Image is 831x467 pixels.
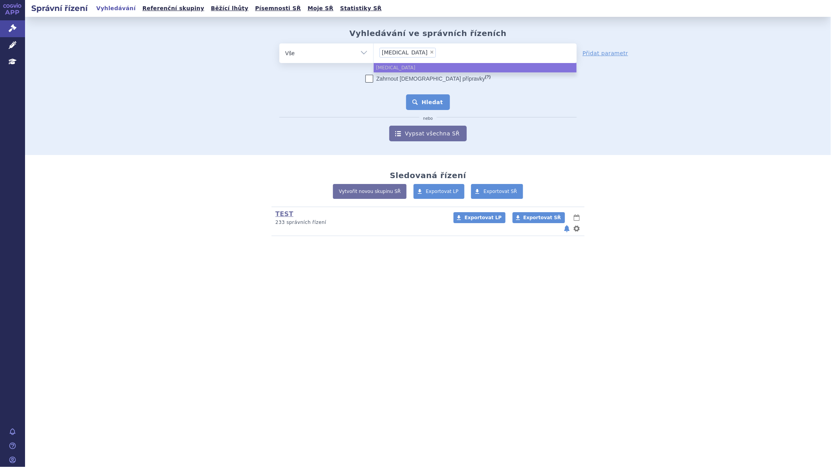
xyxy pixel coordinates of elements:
[513,212,565,223] a: Exportovat SŘ
[419,116,437,121] i: nebo
[333,184,407,199] a: Vytvořit novou skupinu SŘ
[464,215,502,220] span: Exportovat LP
[305,3,336,14] a: Moje SŘ
[94,3,138,14] a: Vyhledávání
[275,219,443,226] p: 233 správních řízení
[471,184,523,199] a: Exportovat SŘ
[563,224,571,233] button: notifikace
[453,212,505,223] a: Exportovat LP
[573,213,581,222] button: lhůty
[523,215,561,220] span: Exportovat SŘ
[209,3,251,14] a: Běžící lhůty
[484,189,517,194] span: Exportovat SŘ
[406,94,450,110] button: Hledat
[365,75,491,83] label: Zahrnout [DEMOGRAPHIC_DATA] přípravky
[25,3,94,14] h2: Správní řízení
[140,3,207,14] a: Referenční skupiny
[583,49,628,57] a: Přidat parametr
[390,171,466,180] h2: Sledovaná řízení
[275,210,293,218] a: TEST
[485,74,491,79] abbr: (?)
[438,47,467,57] input: [MEDICAL_DATA]
[426,189,459,194] span: Exportovat LP
[414,184,465,199] a: Exportovat LP
[382,50,428,55] span: [MEDICAL_DATA]
[389,126,467,141] a: Vypsat všechna SŘ
[338,3,384,14] a: Statistiky SŘ
[430,50,434,54] span: ×
[253,3,303,14] a: Písemnosti SŘ
[573,224,581,233] button: nastavení
[349,29,507,38] h2: Vyhledávání ve správních řízeních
